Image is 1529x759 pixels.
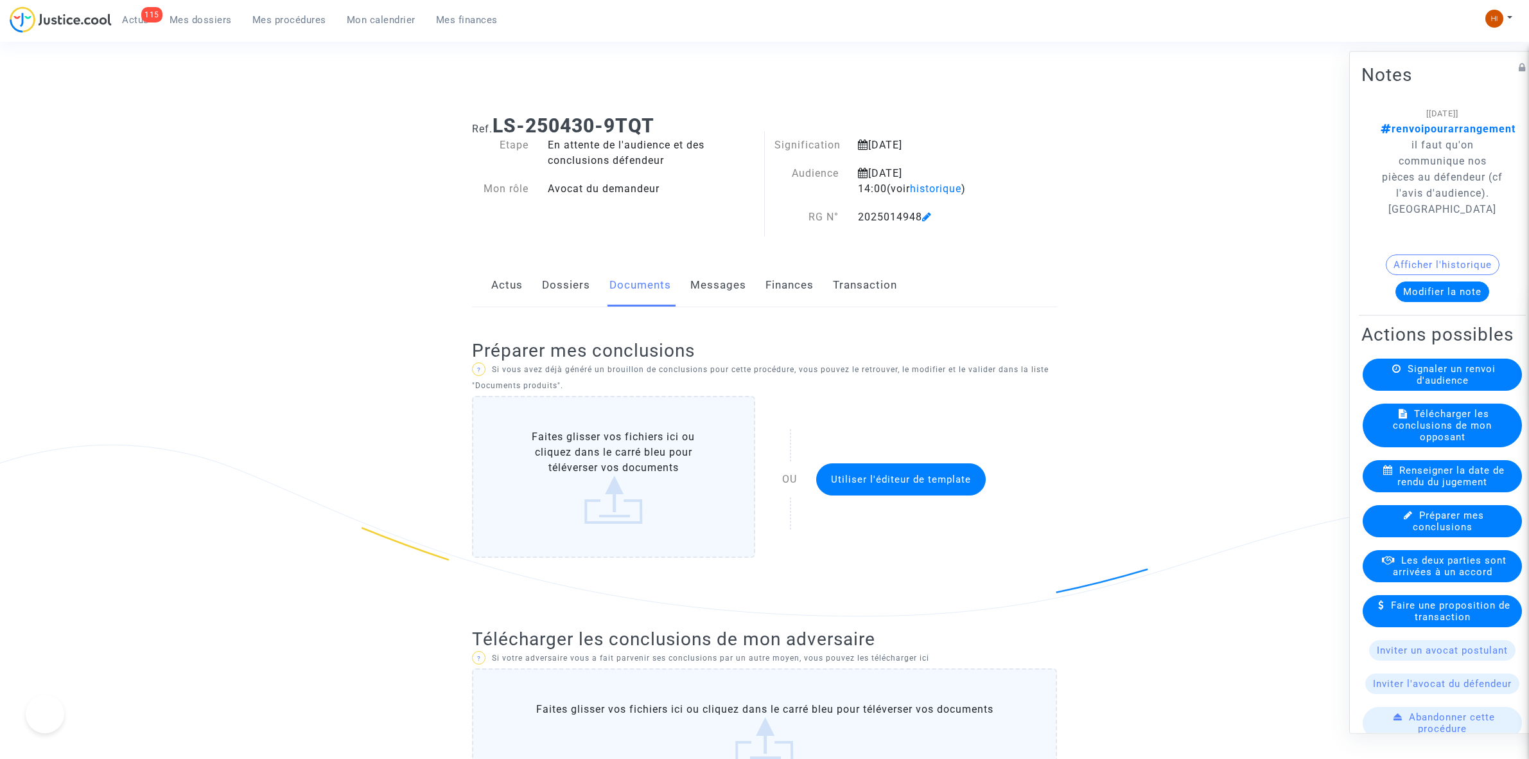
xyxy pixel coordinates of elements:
span: Renseigner la date de rendu du jugement [1397,464,1505,487]
div: RG N° [765,210,849,225]
a: Actus [491,264,523,307]
iframe: Help Scout Beacon - Open [26,695,64,733]
span: il faut qu'on communique nos pièces au défendeur (cf l'avis d'audience). [GEOGRAPHIC_DATA] [1381,122,1516,215]
span: renvoipourarrangement [1381,122,1516,134]
span: Mes dossiers [170,14,232,26]
div: En attente de l'audience et des conclusions défendeur [538,138,765,168]
span: historique [910,183,961,195]
span: Inviter l'avocat du défendeur [1373,677,1512,689]
div: 115 [141,7,162,22]
h2: Préparer mes conclusions [472,339,1057,362]
div: OU [774,472,805,487]
div: Mon rôle [462,181,538,197]
b: LS-250430-9TQT [493,114,654,137]
div: [DATE] [848,138,1016,153]
span: Utiliser l'éditeur de template [831,474,971,485]
div: Signification [765,138,849,153]
span: Préparer mes conclusions [1413,509,1485,532]
span: Mes finances [436,14,498,26]
p: Si votre adversaire vous a fait parvenir ses conclusions par un autre moyen, vous pouvez les télé... [472,650,1057,666]
span: (voir ) [887,183,966,195]
div: Avocat du demandeur [538,181,765,197]
a: Finances [765,264,814,307]
span: Abandonner cette procédure [1409,711,1495,734]
span: Télécharger les conclusions de mon opposant [1393,407,1492,442]
img: fc99b196863ffcca57bb8fe2645aafd9 [1485,10,1503,28]
button: Afficher l'historique [1386,254,1499,274]
h2: Télécharger les conclusions de mon adversaire [472,628,1057,650]
span: ? [477,366,481,373]
button: Modifier la note [1395,281,1489,301]
img: jc-logo.svg [10,6,112,33]
h2: Notes [1361,63,1523,85]
div: 2025014948 [848,210,1016,225]
a: Transaction [833,264,897,307]
span: Les deux parties sont arrivées à un accord [1393,554,1507,577]
a: Messages [690,264,746,307]
p: Si vous avez déjà généré un brouillon de conclusions pour cette procédure, vous pouvez le retrouv... [472,362,1057,394]
div: Etape [462,138,538,168]
div: [DATE] 14:00 [848,166,1016,197]
a: Dossiers [542,264,590,307]
span: Inviter un avocat postulant [1377,644,1508,656]
span: Ref. [472,123,493,135]
span: Signaler un renvoi d'audience [1408,362,1496,386]
span: Mon calendrier [347,14,415,26]
h2: Actions possibles [1361,323,1523,345]
span: Faire une proposition de transaction [1391,599,1510,622]
div: Audience [765,166,849,197]
span: ? [477,655,481,662]
a: Documents [609,264,671,307]
span: Mes procédures [252,14,326,26]
span: [[DATE]] [1426,108,1458,118]
span: Actus [122,14,149,26]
